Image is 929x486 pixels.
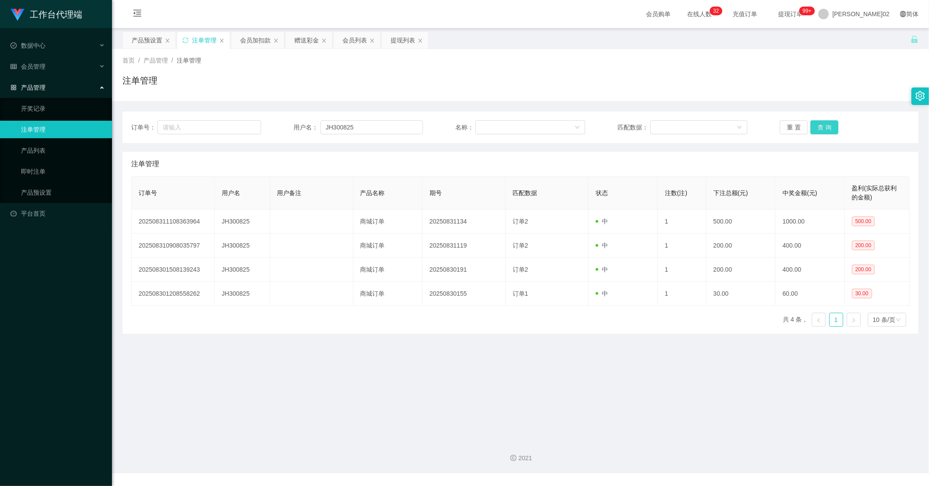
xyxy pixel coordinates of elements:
[775,210,845,234] td: 1000.00
[353,282,423,306] td: 商城订单
[706,282,775,306] td: 30.00
[782,189,817,196] span: 中奖金额(元)
[778,10,803,17] font: 提现订单
[847,313,861,327] li: 下一页
[10,9,24,21] img: logo.9652507e.png
[131,123,157,132] span: 订单号：
[618,123,650,132] span: 匹配数据：
[177,57,201,64] span: 注单管理
[852,217,875,226] span: 500.00
[21,121,105,138] a: 注单管理
[132,32,162,49] div: 产品预设置
[143,57,168,64] span: 产品管理
[21,163,105,180] a: 即时注单
[706,210,775,234] td: 500.00
[21,84,45,91] font: 产品管理
[852,265,875,274] span: 200.00
[21,184,105,201] a: 产品预设置
[240,32,271,49] div: 会员加扣款
[423,234,506,258] td: 20250831119
[658,234,706,258] td: 1
[423,258,506,282] td: 20250830191
[775,282,845,306] td: 60.00
[277,189,302,196] span: 用户备注
[219,38,224,43] i: 图标： 关闭
[812,313,826,327] li: 上一页
[122,57,135,64] span: 首页
[852,289,872,298] span: 30.00
[122,74,157,87] h1: 注单管理
[21,42,45,49] font: 数据中心
[518,455,532,462] font: 2021
[293,123,321,132] span: 用户名：
[911,35,919,43] i: 图标： 解锁
[602,266,608,273] font: 中
[370,38,375,43] i: 图标： 关闭
[215,282,270,306] td: JH300825
[510,455,517,461] i: 图标： 版权所有
[353,210,423,234] td: 商城订单
[596,189,608,196] span: 状态
[10,84,17,91] i: 图标： AppStore-O
[830,313,843,326] a: 1
[21,142,105,159] a: 产品列表
[10,63,17,70] i: 图标： table
[353,258,423,282] td: 商城订单
[687,10,712,17] font: 在线人数
[873,313,895,326] div: 10 条/页
[353,234,423,258] td: 商城订单
[602,290,608,297] font: 中
[132,234,215,258] td: 202508310908035797
[391,32,415,49] div: 提现列表
[733,10,757,17] font: 充值订单
[215,258,270,282] td: JH300825
[775,258,845,282] td: 400.00
[513,218,528,225] span: 订单2
[132,258,215,282] td: 202508301508139243
[602,218,608,225] font: 中
[799,7,815,15] sup: 1029
[513,189,537,196] span: 匹配数据
[222,189,240,196] span: 用户名
[513,242,528,249] span: 订单2
[10,10,82,17] a: 工作台代理端
[575,125,580,131] i: 图标： 向下
[829,313,843,327] li: 1
[602,242,608,249] font: 中
[710,7,723,15] sup: 32
[713,7,716,15] p: 3
[852,185,897,201] span: 盈利(实际总获利的金额)
[513,290,528,297] span: 订单1
[513,266,528,273] span: 订单2
[139,189,157,196] span: 订单号
[132,210,215,234] td: 202508311108363964
[816,318,821,323] i: 图标：左
[810,120,838,134] button: 查 询
[215,234,270,258] td: JH300825
[131,159,159,169] span: 注单管理
[423,210,506,234] td: 20250831134
[906,10,919,17] font: 简体
[418,38,423,43] i: 图标： 关闭
[430,189,442,196] span: 期号
[10,205,105,222] a: 图标： 仪表板平台首页
[658,282,706,306] td: 1
[10,42,17,49] i: 图标： check-circle-o
[21,63,45,70] font: 会员管理
[132,282,215,306] td: 202508301208558262
[30,0,82,28] h1: 工作台代理端
[294,32,319,49] div: 赠送彩金
[915,91,925,101] i: 图标： 设置
[852,241,875,250] span: 200.00
[273,38,279,43] i: 图标： 关闭
[775,234,845,258] td: 400.00
[456,123,475,132] span: 名称：
[896,317,901,323] i: 图标： 向下
[165,38,170,43] i: 图标： 关闭
[321,38,327,43] i: 图标： 关闭
[713,189,748,196] span: 下注总额(元)
[780,120,808,134] button: 重 置
[182,37,189,43] i: 图标: sync
[737,125,742,131] i: 图标： 向下
[658,210,706,234] td: 1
